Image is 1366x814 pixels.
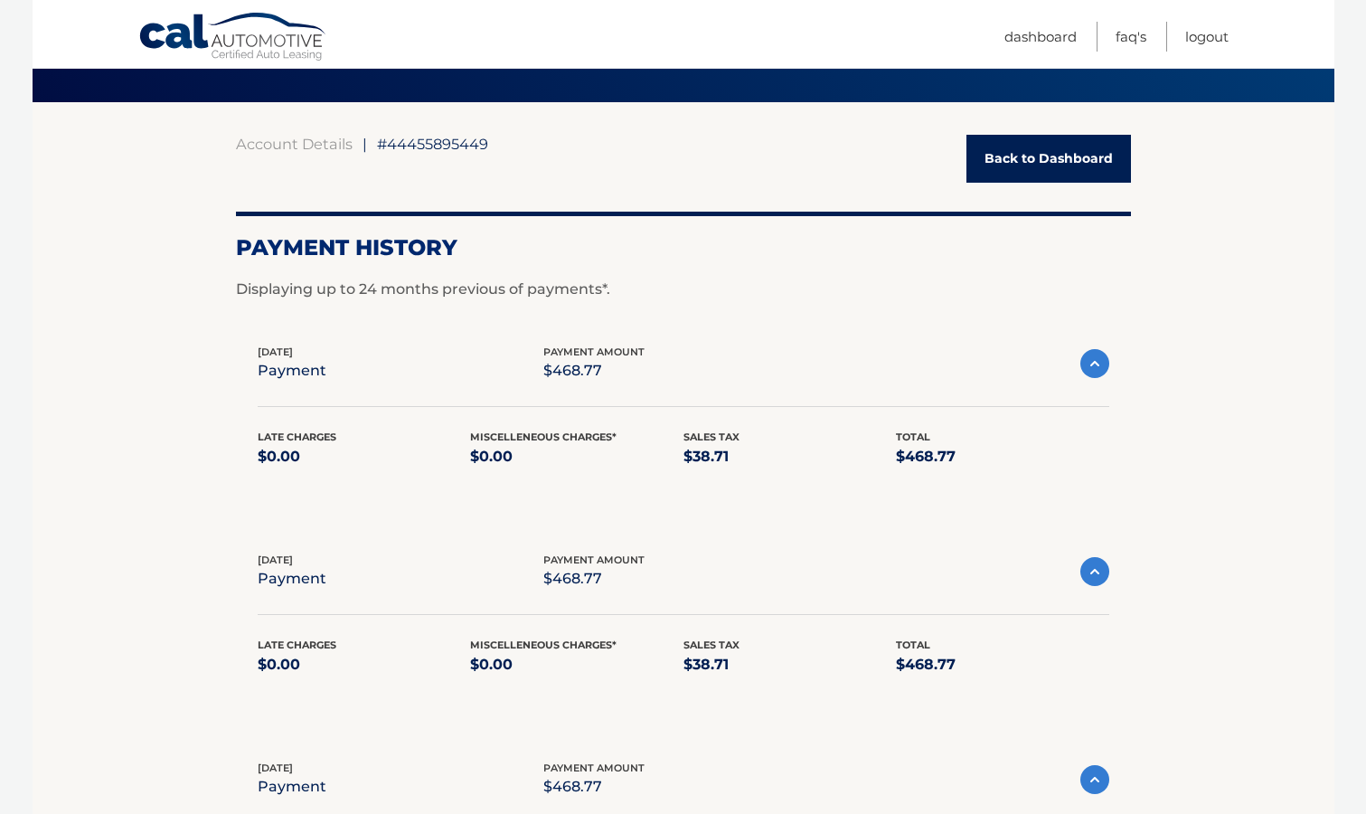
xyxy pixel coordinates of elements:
p: $468.77 [896,652,1109,677]
p: payment [258,566,326,592]
h2: Payment History [236,234,1131,261]
span: payment amount [543,554,645,566]
span: Miscelleneous Charges* [470,431,617,443]
span: Late Charges [258,431,336,443]
p: $468.77 [543,774,645,800]
p: $0.00 [470,652,683,677]
p: $468.77 [896,444,1109,469]
span: Late Charges [258,639,336,651]
p: $0.00 [470,444,683,469]
span: Total [896,639,930,651]
p: $38.71 [683,652,897,677]
img: accordion-active.svg [1080,765,1109,794]
a: Cal Automotive [138,12,328,64]
p: Displaying up to 24 months previous of payments*. [236,279,1131,300]
a: Logout [1185,22,1229,52]
span: #44455895449 [377,135,488,153]
a: Account Details [236,135,353,153]
span: Sales Tax [683,431,740,443]
a: FAQ's [1116,22,1146,52]
span: [DATE] [258,554,293,566]
span: payment amount [543,345,645,358]
a: Dashboard [1004,22,1077,52]
span: payment amount [543,762,645,774]
span: Sales Tax [683,639,740,651]
span: Miscelleneous Charges* [470,639,617,651]
a: Back to Dashboard [966,135,1131,183]
span: Total [896,431,930,443]
p: payment [258,358,326,383]
p: $0.00 [258,444,471,469]
img: accordion-active.svg [1080,557,1109,586]
span: | [363,135,367,153]
p: $0.00 [258,652,471,677]
span: [DATE] [258,345,293,358]
span: [DATE] [258,762,293,774]
p: $468.77 [543,358,645,383]
p: $468.77 [543,566,645,592]
img: accordion-active.svg [1080,349,1109,378]
p: payment [258,774,326,800]
p: $38.71 [683,444,897,469]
